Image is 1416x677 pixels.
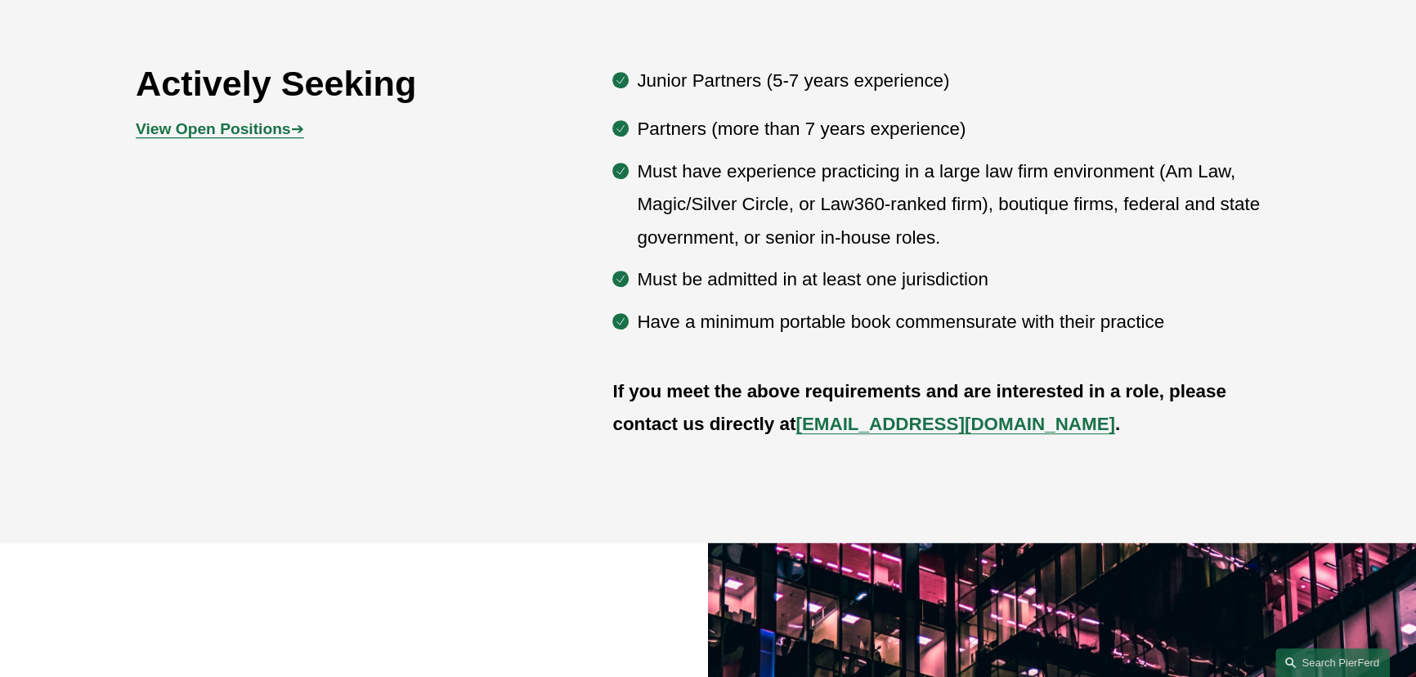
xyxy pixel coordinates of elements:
[637,263,1280,296] p: Must be admitted in at least one jurisdiction
[795,414,1115,434] a: [EMAIL_ADDRESS][DOMAIN_NAME]
[136,62,518,105] h2: Actively Seeking
[612,381,1231,434] strong: If you meet the above requirements and are interested in a role, please contact us directly at
[136,120,303,137] a: View Open Positions➔
[136,120,290,137] strong: View Open Positions
[637,113,1280,146] p: Partners (more than 7 years experience)
[1275,648,1390,677] a: Search this site
[637,65,1280,97] p: Junior Partners (5-7 years experience)
[1115,414,1120,434] strong: .
[136,120,303,137] span: ➔
[637,155,1280,254] p: Must have experience practicing in a large law firm environment (Am Law, Magic/Silver Circle, or ...
[637,306,1280,338] p: Have a minimum portable book commensurate with their practice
